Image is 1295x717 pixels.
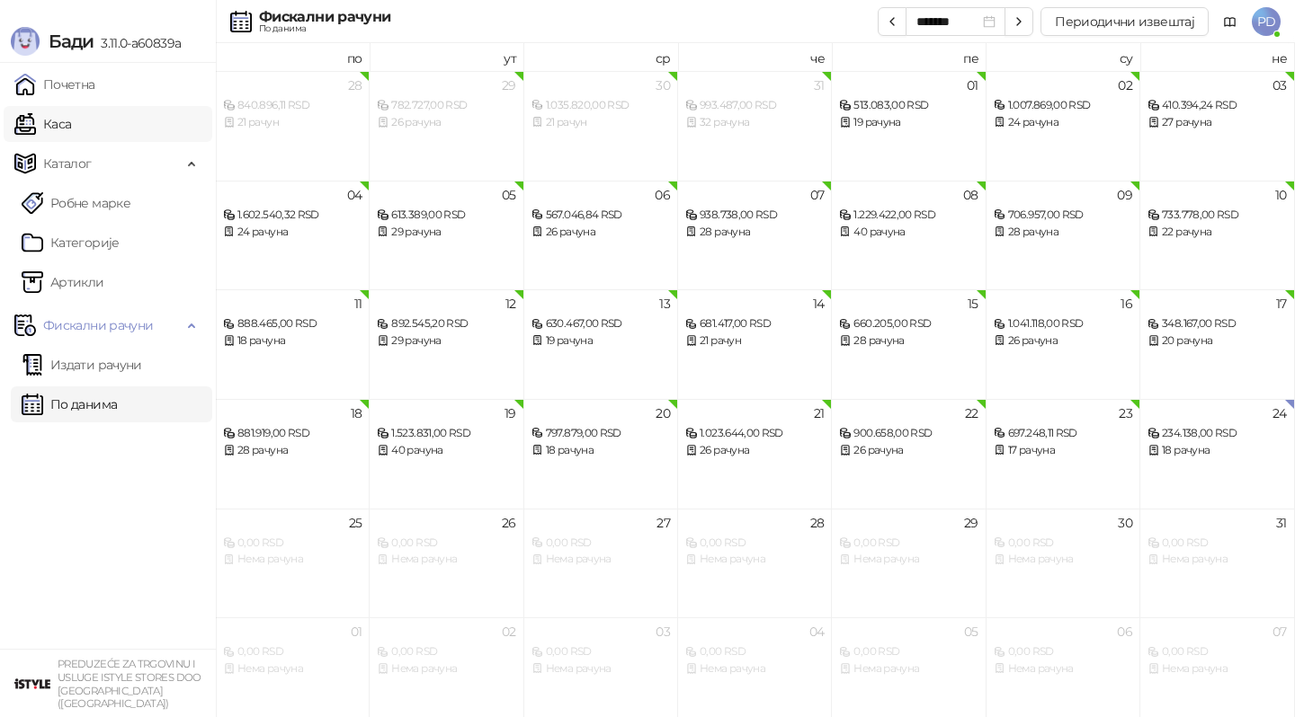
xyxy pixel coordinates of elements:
div: 660.205,00 RSD [839,315,978,332]
a: По данима [22,386,117,422]
div: 07 [810,189,825,201]
div: 26 рачуна [685,442,824,459]
div: 0,00 RSD [377,643,515,660]
div: 18 рачуна [223,332,362,350]
td: 2025-08-29 [832,509,986,618]
th: су [987,43,1140,71]
div: 28 [348,79,362,92]
div: 840.896,11 RSD [223,97,362,114]
td: 2025-08-05 [370,181,523,290]
a: Документација [1216,7,1245,36]
div: 697.248,11 RSD [994,425,1132,442]
td: 2025-08-09 [987,181,1140,290]
div: 993.487,00 RSD [685,97,824,114]
div: 567.046,84 RSD [531,207,670,224]
div: 21 [814,407,825,420]
div: 900.658,00 RSD [839,425,978,442]
div: 26 рачуна [377,114,515,131]
div: Нема рачуна [685,551,824,568]
td: 2025-08-20 [524,399,678,509]
div: 02 [502,625,516,638]
div: 27 [656,517,670,529]
div: 29 рачуна [377,224,515,241]
div: Нема рачуна [1148,660,1286,677]
td: 2025-08-21 [678,399,832,509]
div: 782.727,00 RSD [377,97,515,114]
div: 40 рачуна [839,224,978,241]
div: Нема рачуна [685,660,824,677]
div: 19 рачуна [839,114,978,131]
td: 2025-08-07 [678,181,832,290]
div: 0,00 RSD [839,643,978,660]
td: 2025-08-04 [216,181,370,290]
div: 22 рачуна [1148,224,1286,241]
a: Каса [14,106,71,142]
div: 20 рачуна [1148,332,1286,350]
div: 27 рачуна [1148,114,1286,131]
div: 1.602.540,32 RSD [223,207,362,224]
td: 2025-08-30 [987,509,1140,618]
th: ср [524,43,678,71]
div: 24 рачуна [994,114,1132,131]
div: 1.523.831,00 RSD [377,425,515,442]
div: 06 [1117,625,1132,638]
td: 2025-08-25 [216,509,370,618]
div: 03 [1273,79,1287,92]
td: 2025-08-14 [678,289,832,399]
td: 2025-08-17 [1140,289,1294,399]
div: 23 [1119,407,1132,420]
div: 1.035.820,00 RSD [531,97,670,114]
div: 01 [967,79,978,92]
div: 02 [1118,79,1132,92]
div: 22 [965,407,978,420]
th: ут [370,43,523,71]
div: 26 рачуна [994,332,1132,350]
div: 17 [1276,297,1287,310]
a: Издати рачуни [22,347,142,383]
div: 0,00 RSD [223,535,362,552]
div: 20 [656,407,670,420]
div: 06 [655,189,670,201]
div: 28 рачуна [839,332,978,350]
th: по [216,43,370,71]
div: 29 [502,79,516,92]
a: Категорије [22,225,120,261]
div: Нема рачуна [377,551,515,568]
div: 12 [505,297,516,310]
div: 29 [964,517,978,529]
div: 32 рачуна [685,114,824,131]
span: PD [1252,7,1281,36]
img: Logo [11,27,40,56]
div: Нема рачуна [1148,551,1286,568]
div: 21 рачун [685,332,824,350]
div: 938.738,00 RSD [685,207,824,224]
td: 2025-08-23 [987,399,1140,509]
div: 26 рачуна [531,224,670,241]
td: 2025-08-19 [370,399,523,509]
div: 681.417,00 RSD [685,315,824,332]
div: 01 [351,625,362,638]
div: 0,00 RSD [685,643,824,660]
div: 797.879,00 RSD [531,425,670,442]
div: 40 рачуна [377,442,515,459]
div: 05 [502,189,516,201]
td: 2025-08-13 [524,289,678,399]
div: 07 [1273,625,1287,638]
div: Нема рачуна [839,551,978,568]
div: 1.007.869,00 RSD [994,97,1132,114]
td: 2025-08-01 [832,71,986,181]
div: По данима [259,24,390,33]
td: 2025-08-02 [987,71,1140,181]
div: 0,00 RSD [531,643,670,660]
div: 410.394,24 RSD [1148,97,1286,114]
div: 0,00 RSD [994,643,1132,660]
button: Периодични извештај [1040,7,1209,36]
div: 0,00 RSD [377,535,515,552]
div: 28 рачуна [994,224,1132,241]
div: 17 рачуна [994,442,1132,459]
div: 706.957,00 RSD [994,207,1132,224]
div: 30 [656,79,670,92]
th: че [678,43,832,71]
td: 2025-08-28 [678,509,832,618]
span: Бади [49,31,94,52]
